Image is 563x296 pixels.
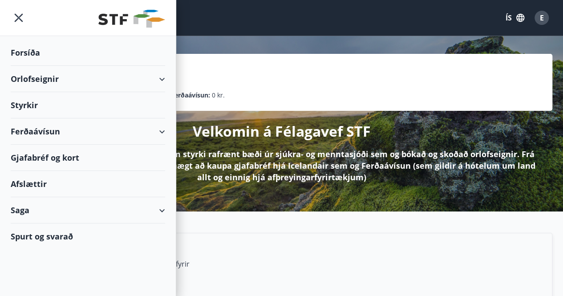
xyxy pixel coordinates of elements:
div: Gjafabréf og kort [11,145,165,171]
div: Saga [11,197,165,223]
div: Afslættir [11,171,165,197]
img: union_logo [98,10,165,28]
button: E [531,7,552,28]
button: ÍS [501,10,529,26]
p: Ferðaávísun : [171,90,210,100]
p: Hér á Félagavefnum getur þú sótt um styrki rafrænt bæði úr sjúkra- og menntasjóði sem og bókað og... [25,148,538,183]
p: Velkomin á Félagavef STF [193,122,371,141]
div: Orlofseignir [11,66,165,92]
div: Forsíða [11,40,165,66]
span: E [540,13,544,23]
button: menu [11,10,27,26]
div: Spurt og svarað [11,223,165,249]
div: Styrkir [11,92,165,118]
span: 0 kr. [212,90,225,100]
div: Ferðaávísun [11,118,165,145]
